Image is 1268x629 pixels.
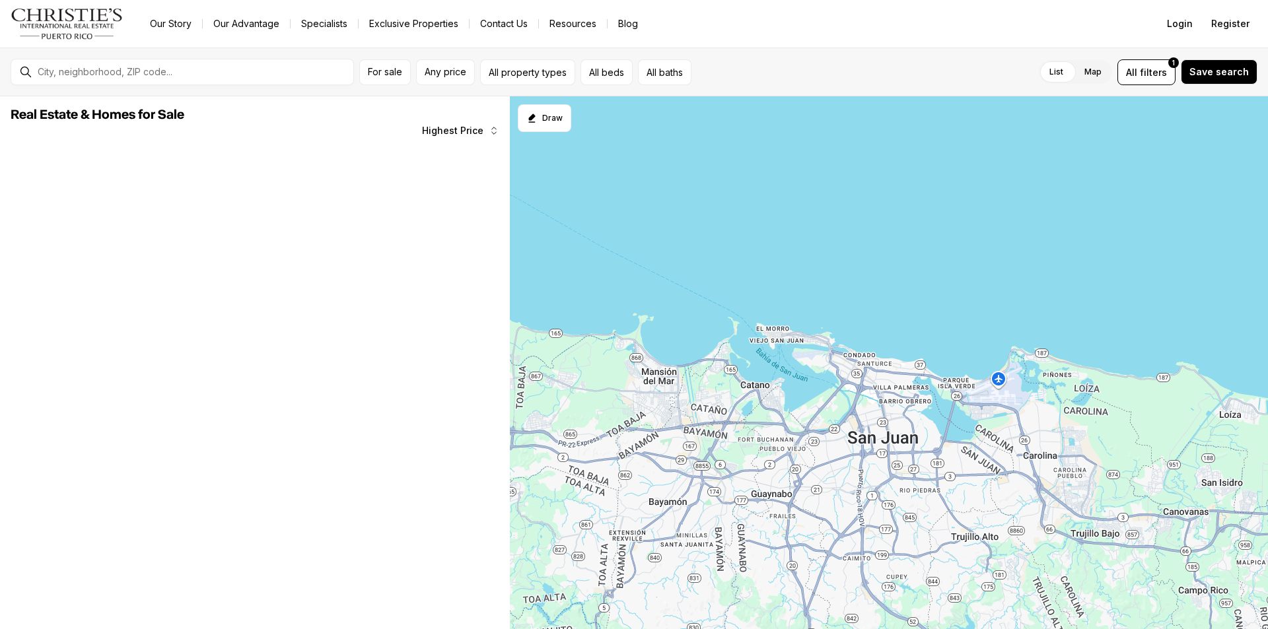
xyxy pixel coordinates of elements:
[608,15,649,33] a: Blog
[139,15,202,33] a: Our Story
[581,59,633,85] button: All beds
[414,117,507,144] button: Highest Price
[1172,57,1175,68] span: 1
[518,104,571,132] button: Start drawing
[1126,65,1137,79] span: All
[480,59,575,85] button: All property types
[539,15,607,33] a: Resources
[291,15,358,33] a: Specialists
[1203,11,1257,37] button: Register
[1181,59,1257,84] button: Save search
[470,15,538,33] button: Contact Us
[368,67,402,77] span: For sale
[1167,18,1193,29] span: Login
[425,67,466,77] span: Any price
[638,59,691,85] button: All baths
[1189,67,1249,77] span: Save search
[11,108,184,121] span: Real Estate & Homes for Sale
[1211,18,1250,29] span: Register
[416,59,475,85] button: Any price
[11,8,123,40] img: logo
[359,59,411,85] button: For sale
[359,15,469,33] a: Exclusive Properties
[203,15,290,33] a: Our Advantage
[422,125,483,136] span: Highest Price
[1039,60,1074,84] label: List
[1159,11,1201,37] button: Login
[1140,65,1167,79] span: filters
[1117,59,1176,85] button: Allfilters1
[1074,60,1112,84] label: Map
